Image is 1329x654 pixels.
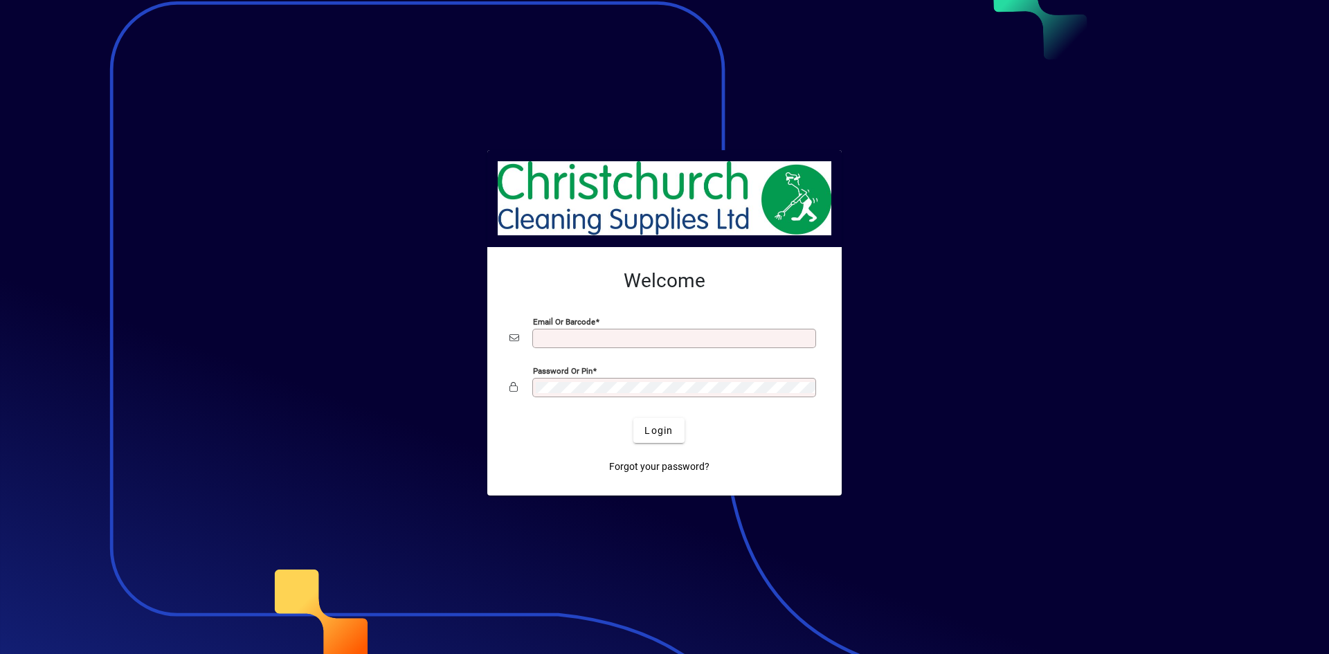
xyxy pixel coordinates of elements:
[533,366,593,376] mat-label: Password or Pin
[509,269,820,293] h2: Welcome
[609,460,709,474] span: Forgot your password?
[633,418,684,443] button: Login
[644,424,673,438] span: Login
[533,317,595,327] mat-label: Email or Barcode
[604,454,715,479] a: Forgot your password?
